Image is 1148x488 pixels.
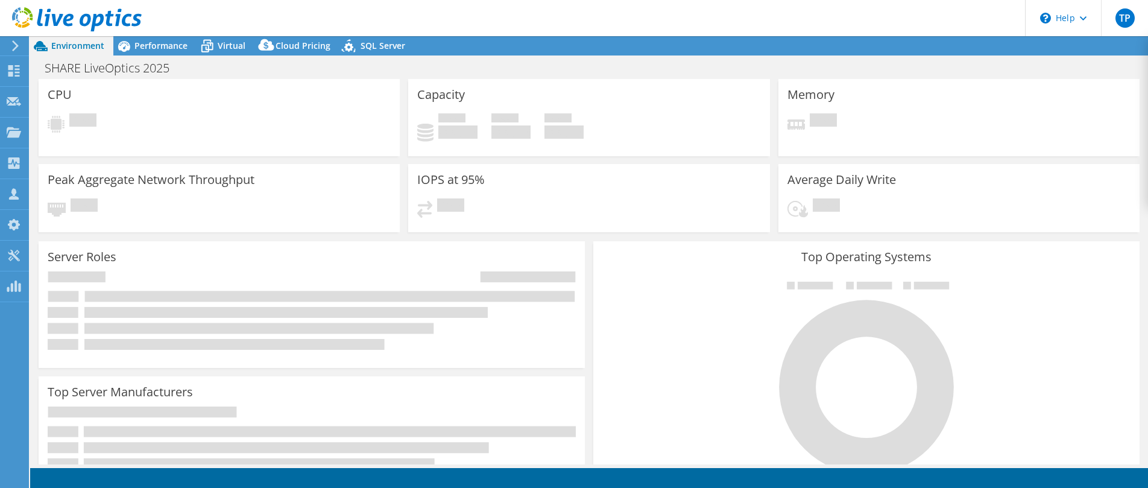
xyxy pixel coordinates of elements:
span: Pending [437,198,464,215]
h4: 0 GiB [544,125,584,139]
span: Pending [69,113,96,130]
span: TP [1115,8,1135,28]
h3: Top Server Manufacturers [48,385,193,399]
span: Total [544,113,572,125]
h3: CPU [48,88,72,101]
span: Used [438,113,465,125]
h1: SHARE LiveOptics 2025 [39,62,188,75]
span: Performance [134,40,188,51]
span: Environment [51,40,104,51]
span: SQL Server [361,40,405,51]
span: Free [491,113,519,125]
h3: IOPS at 95% [417,173,485,186]
span: Cloud Pricing [276,40,330,51]
h3: Peak Aggregate Network Throughput [48,173,254,186]
span: Pending [71,198,98,215]
svg: \n [1040,13,1051,24]
span: Pending [813,198,840,215]
h4: 0 GiB [491,125,531,139]
span: Pending [810,113,837,130]
h3: Top Operating Systems [602,250,1131,264]
h3: Average Daily Write [787,173,896,186]
h3: Memory [787,88,834,101]
h3: Server Roles [48,250,116,264]
h4: 0 GiB [438,125,478,139]
h3: Capacity [417,88,465,101]
span: Virtual [218,40,245,51]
